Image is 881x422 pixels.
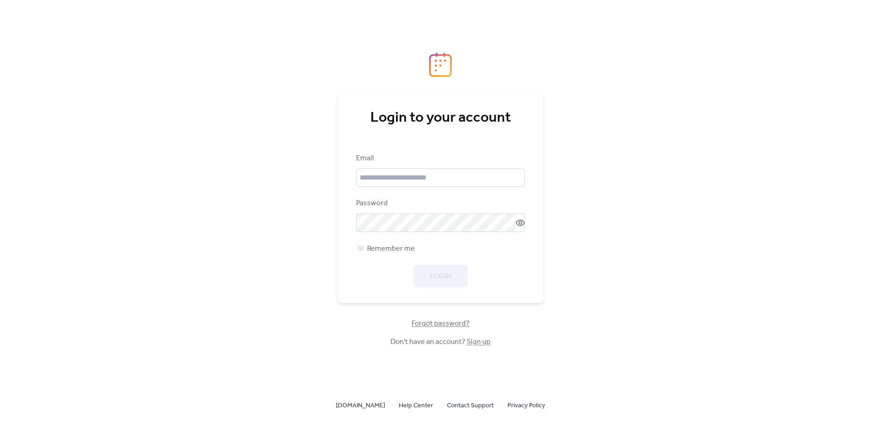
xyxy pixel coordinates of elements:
span: Forgot password? [412,318,469,329]
a: Forgot password? [412,321,469,326]
div: Email [356,153,523,164]
div: Password [356,198,523,209]
a: [DOMAIN_NAME] [336,399,385,411]
a: Sign up [467,335,491,349]
img: logo [429,52,452,77]
span: Help Center [399,400,433,411]
span: Contact Support [447,400,494,411]
span: Don't have an account? [390,337,491,348]
div: Login to your account [356,109,525,127]
span: Remember me [367,243,415,254]
a: Privacy Policy [507,399,545,411]
span: [DOMAIN_NAME] [336,400,385,411]
span: Privacy Policy [507,400,545,411]
a: Help Center [399,399,433,411]
a: Contact Support [447,399,494,411]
